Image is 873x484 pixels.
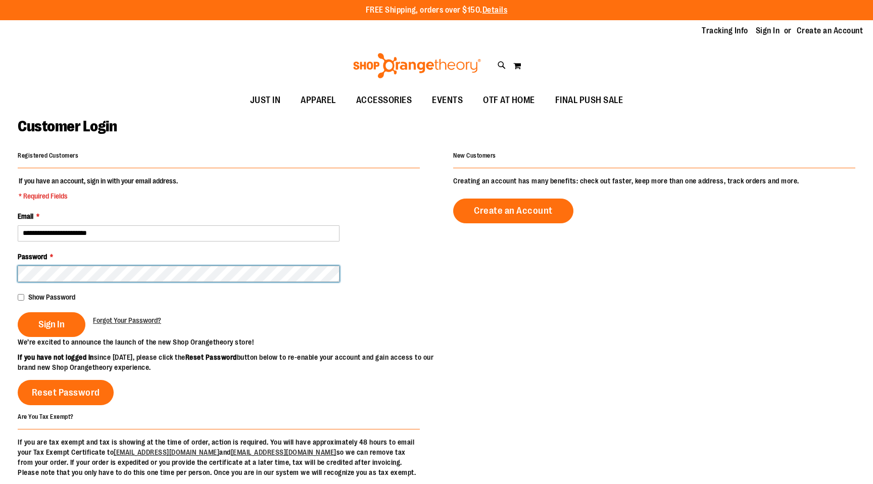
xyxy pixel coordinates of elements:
a: OTF AT HOME [473,89,545,112]
span: Email [18,212,33,220]
span: APPAREL [301,89,336,112]
a: JUST IN [240,89,291,112]
a: EVENTS [422,89,473,112]
span: OTF AT HOME [483,89,535,112]
span: * Required Fields [19,191,178,201]
span: EVENTS [432,89,463,112]
span: Customer Login [18,118,117,135]
a: APPAREL [290,89,346,112]
span: Sign In [38,319,65,330]
p: FREE Shipping, orders over $150. [366,5,508,16]
span: FINAL PUSH SALE [555,89,623,112]
p: Creating an account has many benefits: check out faster, keep more than one address, track orders... [453,176,855,186]
strong: Registered Customers [18,152,78,159]
span: Reset Password [32,387,100,398]
p: If you are tax exempt and tax is showing at the time of order, action is required. You will have ... [18,437,420,477]
a: Tracking Info [702,25,748,36]
a: Reset Password [18,380,114,405]
a: FINAL PUSH SALE [545,89,634,112]
p: since [DATE], please click the button below to re-enable your account and gain access to our bran... [18,352,437,372]
a: Forgot Your Password? [93,315,161,325]
strong: Are You Tax Exempt? [18,413,74,420]
span: JUST IN [250,89,281,112]
p: We’re excited to announce the launch of the new Shop Orangetheory store! [18,337,437,347]
a: [EMAIL_ADDRESS][DOMAIN_NAME] [114,448,219,456]
span: Create an Account [474,205,553,216]
span: Forgot Your Password? [93,316,161,324]
strong: If you have not logged in [18,353,94,361]
span: ACCESSORIES [356,89,412,112]
legend: If you have an account, sign in with your email address. [18,176,179,201]
a: ACCESSORIES [346,89,422,112]
span: Password [18,253,47,261]
img: Shop Orangetheory [352,53,482,78]
a: Sign In [756,25,780,36]
strong: Reset Password [185,353,237,361]
a: Create an Account [453,199,573,223]
a: [EMAIL_ADDRESS][DOMAIN_NAME] [231,448,336,456]
span: Show Password [28,293,75,301]
a: Create an Account [797,25,863,36]
strong: New Customers [453,152,496,159]
button: Sign In [18,312,85,337]
a: Details [482,6,508,15]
